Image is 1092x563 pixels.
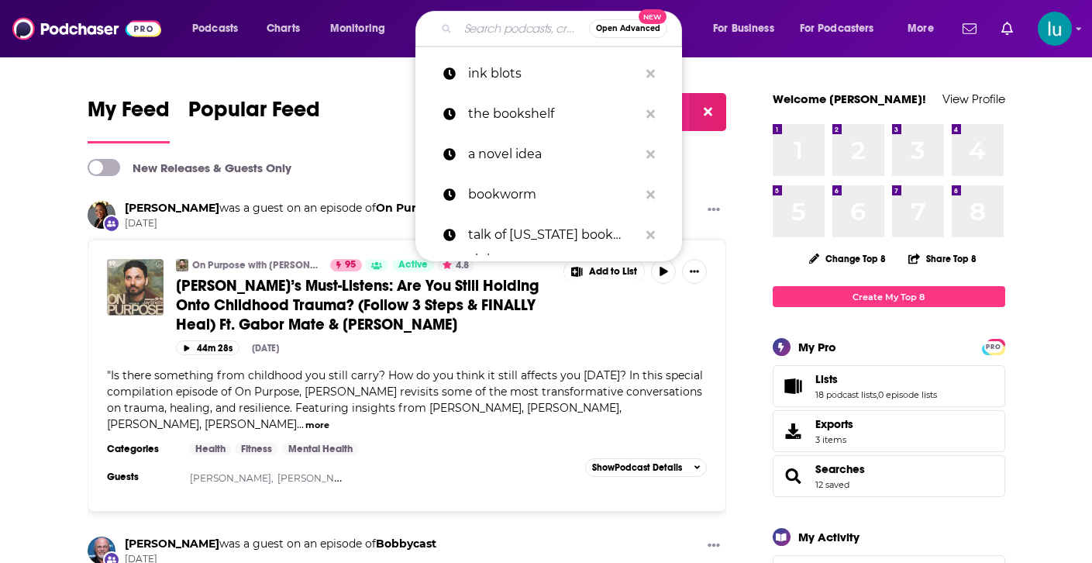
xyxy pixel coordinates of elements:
a: Active [392,259,434,271]
a: Mental Health [282,443,359,455]
p: ink blots [468,54,639,94]
span: For Business [713,18,774,40]
button: open menu [790,16,897,41]
img: Jay’s Must-Listens: Are You Still Holding Onto Childhood Trauma? (Follow 3 Steps & FINALLY Heal) ... [107,259,164,316]
span: Exports [815,417,853,431]
a: Dave Ramsey [125,537,219,551]
span: Is there something from childhood you still carry? How do you think it still affects you [DATE]? ... [107,368,703,431]
span: More [908,18,934,40]
span: For Podcasters [800,18,874,40]
h3: Guests [107,471,177,483]
p: bookworm [468,174,639,215]
button: more [305,419,329,432]
a: Show notifications dropdown [956,16,983,42]
input: Search podcasts, credits, & more... [458,16,589,41]
img: On Purpose with Jay Shetty [176,259,188,271]
p: a novel idea [468,134,639,174]
span: Lists [815,372,838,386]
span: [PERSON_NAME]’s Must-Listens: Are You Still Holding Onto Childhood Trauma? (Follow 3 Steps & FINA... [176,276,539,334]
span: Active [398,257,428,273]
span: Logged in as lusodano [1038,12,1072,46]
span: Lists [773,365,1005,407]
a: the bookshelf [415,94,682,134]
a: ink blots [415,54,682,94]
button: Share Top 8 [908,244,977,274]
a: View Profile [942,92,1005,106]
span: Add to List [589,266,637,278]
button: 4.8 [438,259,474,271]
a: 95 [330,259,362,271]
a: Popular Feed [188,96,320,143]
button: Show More Button [682,259,707,284]
div: Search podcasts, credits, & more... [430,11,697,47]
span: Charts [267,18,300,40]
button: ShowPodcast Details [585,458,708,477]
span: 95 [345,257,356,273]
a: a novel idea [415,134,682,174]
a: Health [189,443,232,455]
button: 44m 28s [176,340,239,355]
span: Show Podcast Details [592,462,682,473]
button: Open AdvancedNew [589,19,667,38]
button: Show More Button [701,201,726,220]
h3: was a guest on an episode of [125,201,570,216]
a: Welcome [PERSON_NAME]! [773,92,926,106]
a: [PERSON_NAME], [190,472,274,484]
span: Searches [773,455,1005,497]
a: [PERSON_NAME]’s Must-Listens: Are You Still Holding Onto Childhood Trauma? (Follow 3 Steps & FINA... [176,276,553,334]
span: , [877,389,878,400]
span: ... [297,417,304,431]
a: Exports [773,410,1005,452]
a: PRO [984,340,1003,352]
a: 0 episode lists [878,389,937,400]
button: Show profile menu [1038,12,1072,46]
span: Popular Feed [188,96,320,132]
a: Show notifications dropdown [995,16,1019,42]
button: Change Top 8 [800,249,896,268]
a: talk of [US_STATE] book club [415,215,682,255]
span: " [107,368,703,431]
span: PRO [984,341,1003,353]
a: Lists [778,375,809,397]
a: [PERSON_NAME] [277,472,359,484]
a: Searches [815,462,865,476]
h3: was a guest on an episode of [125,537,436,551]
a: Charts [257,16,309,41]
a: 12 saved [815,479,849,490]
span: Monitoring [330,18,385,40]
a: My Feed [88,96,170,143]
div: [DATE] [252,343,279,354]
a: New Releases & Guests Only [88,159,291,176]
img: Podchaser - Follow, Share and Rate Podcasts [12,14,161,43]
a: Oprah Winfrey [125,201,219,215]
h3: Categories [107,443,177,455]
a: bookworm [415,174,682,215]
a: Searches [778,465,809,487]
a: Lists [815,372,937,386]
button: open menu [319,16,405,41]
span: New [639,9,667,24]
div: My Activity [798,530,859,544]
button: open menu [897,16,953,41]
button: open menu [181,16,258,41]
a: 18 podcast lists [815,389,877,400]
a: On Purpose with [PERSON_NAME] [192,259,320,271]
p: talk of iowa book club [468,215,639,255]
p: the bookshelf [468,94,639,134]
a: Fitness [235,443,278,455]
button: Show More Button [701,537,726,556]
img: Oprah Winfrey [88,201,115,229]
span: Exports [778,420,809,442]
div: New Appearance [103,215,120,232]
a: Create My Top 8 [773,286,1005,307]
button: Show More Button [564,259,645,284]
a: Bobbycast [376,537,436,551]
button: open menu [702,16,794,41]
span: [DATE] [125,217,570,230]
